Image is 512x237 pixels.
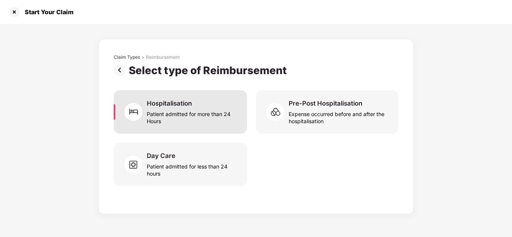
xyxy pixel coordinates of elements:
div: Pre-Post Hospitalisation [289,99,362,107]
div: Reimbursement [146,54,180,60]
div: Hospitalisation [147,99,192,107]
img: svg+xml;base64,PHN2ZyB4bWxucz0iaHR0cDovL3d3dy53My5vcmcvMjAwMC9zdmciIHdpZHRoPSI2MCIgaGVpZ2h0PSI2MC... [124,101,147,123]
div: Claim Types [114,54,140,60]
div: Expense occurred before and after the hospitalisation [289,107,389,125]
div: Day Care [147,152,175,160]
img: svg+xml;base64,PHN2ZyB4bWxucz0iaHR0cDovL3d3dy53My5vcmcvMjAwMC9zdmciIHdpZHRoPSI2MCIgaGVpZ2h0PSI1OC... [266,101,289,123]
div: Start Your Claim [20,8,74,16]
img: svg+xml;base64,PHN2ZyB4bWxucz0iaHR0cDovL3d3dy53My5vcmcvMjAwMC9zdmciIHdpZHRoPSI2MCIgaGVpZ2h0PSI1OC... [124,153,147,176]
div: Select type of Reimbursement [129,64,290,77]
div: Patient admitted for less than 24 hours [147,160,238,177]
div: > [142,54,145,60]
img: svg+xml;base64,PHN2ZyBpZD0iUHJldi0zMngzMiIgeG1sbnM9Imh0dHA6Ly93d3cudzMub3JnLzIwMDAvc3ZnIiB3aWR0aD... [114,64,129,76]
div: Patient admitted for more than 24 Hours [147,107,238,125]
